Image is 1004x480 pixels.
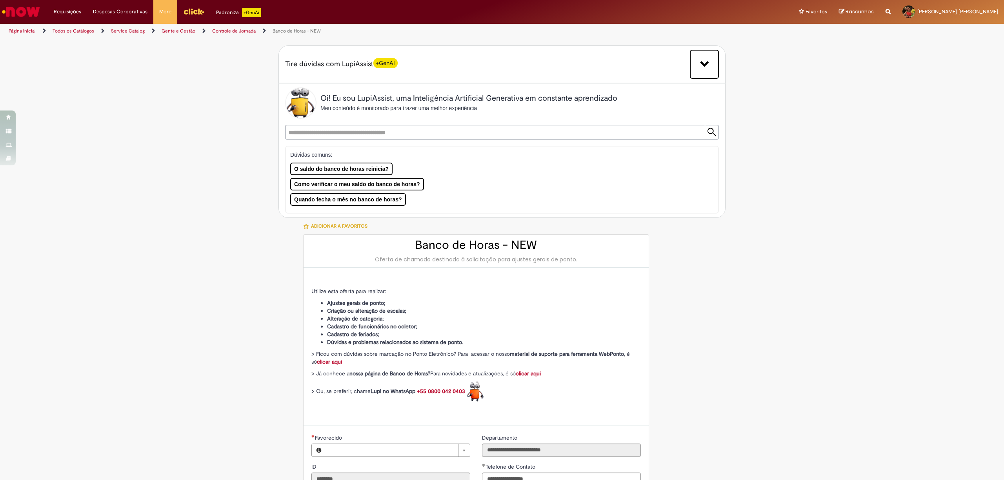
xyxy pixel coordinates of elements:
img: click_logo_yellow_360x200.png [183,5,204,17]
strong: Cadastro de feriados; [327,331,379,338]
h2: Oi! Eu sou LupiAssist, uma Inteligência Artificial Generativa em constante aprendizado [320,94,617,103]
img: Lupi [285,87,316,119]
span: Adicionar a Favoritos [311,223,367,229]
span: Requisições [54,8,81,16]
strong: Cadastro de funcionários no coletor; [327,323,417,330]
a: Service Catalog [111,28,145,34]
span: Despesas Corporativas [93,8,147,16]
p: +GenAi [242,8,261,17]
strong: nossa página de Banco de Horas? [349,370,430,377]
button: O saldo do banco de horas reinicia? [290,163,393,175]
a: Página inicial [9,28,36,34]
p: > Já conhece a Para novidades e atualizações, é só [311,370,641,377]
span: Favoritos [806,8,827,16]
div: Oferta de chamado destinada à solicitação para ajustes gerais de ponto. [311,255,641,263]
span: Necessários [311,435,315,438]
span: Tire dúvidas com LupiAssist [285,59,398,69]
span: Meu conteúdo é monitorado para trazer uma melhor experiência [320,105,477,111]
strong: Ajustes gerais de ponto; [327,299,386,306]
span: [PERSON_NAME] [PERSON_NAME] [917,8,998,15]
button: Favorecido, Visualizar este registro [312,444,326,456]
p: > Ou, se preferir, chame [311,381,641,402]
img: ServiceNow [1,4,41,20]
button: Adicionar a Favoritos [303,218,372,234]
button: Quando fecha o mês no banco de horas? [290,193,406,206]
span: Obrigatório Preenchido [482,464,486,467]
ul: Trilhas de página [6,24,664,38]
h2: Banco de Horas - NEW [311,239,641,252]
a: Controle de Jornada [212,28,256,34]
a: Todos os Catálogos [53,28,94,34]
p: Dúvidas comuns: [290,151,698,159]
span: Necessários - Favorecido [315,434,344,441]
a: clicar aqui [516,370,541,377]
span: +GenAI [373,58,398,68]
label: Somente leitura - Departamento [482,434,519,442]
strong: Criação ou alteração de escalas; [327,307,406,314]
strong: Alteração de categoria; [327,315,384,322]
a: +55 0800 042 0403 [417,388,465,395]
a: Gente e Gestão [162,28,195,34]
a: clicar aqui [317,358,342,365]
span: Somente leitura - Departamento [482,434,519,441]
div: Padroniza [216,8,261,17]
label: Somente leitura - ID [311,463,318,471]
span: Somente leitura - ID [311,463,318,470]
button: Como verificar o meu saldo do banco de horas? [290,178,424,190]
span: More [159,8,171,16]
input: Departamento [482,444,641,457]
span: Telefone de Contato [486,463,537,470]
strong: Lupi no WhatsApp [371,388,415,395]
p: > Ficou com dúvidas sobre marcação no Ponto Eletrônico? Para acessar o nosso , é só [311,350,641,366]
strong: Dúvidas e problemas relacionados ao sistema de ponto. [327,339,463,346]
span: Rascunhos [846,8,874,15]
span: Utilize esta oferta para realizar: [311,288,386,295]
a: Rascunhos [839,8,874,16]
a: Limpar campo Favorecido [326,444,470,456]
strong: material de suporte para ferramenta WebPonto [510,350,624,357]
input: Submit [705,125,718,139]
a: Banco de Horas - NEW [273,28,321,34]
